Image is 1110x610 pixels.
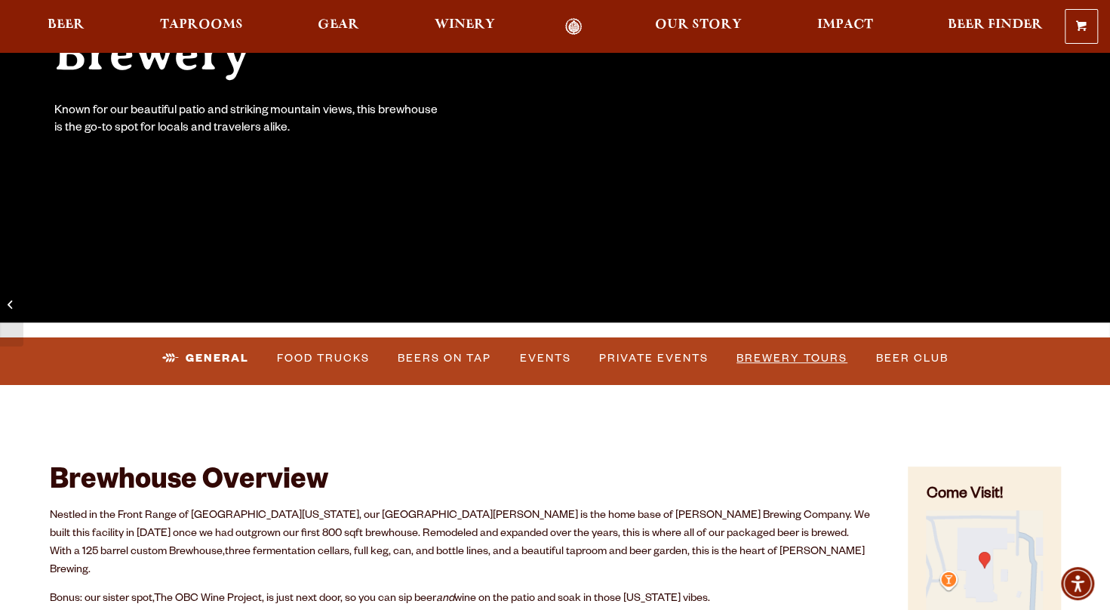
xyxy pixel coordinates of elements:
a: Winery [425,18,505,35]
h2: Brewhouse Overview [50,467,871,500]
span: Our Story [655,19,742,31]
a: Beers on Tap [392,341,497,376]
em: and [436,593,454,605]
a: Gear [308,18,369,35]
span: Gear [318,19,359,31]
a: General [156,341,255,376]
span: three fermentation cellars, full keg, can, and bottle lines, and a beautiful taproom and beer gar... [50,547,865,577]
a: Beer Finder [938,18,1053,35]
a: Taprooms [150,18,253,35]
a: Events [514,341,577,376]
a: Impact [807,18,882,35]
span: Impact [816,19,872,31]
span: Taprooms [160,19,243,31]
a: Brewery Tours [730,341,853,376]
div: Known for our beautiful patio and striking mountain views, this brewhouse is the go-to spot for l... [54,103,441,138]
h4: Come Visit! [926,485,1042,507]
a: The OBC Wine Project [154,593,262,605]
span: Winery [435,19,495,31]
div: Accessibility Menu [1061,567,1094,600]
a: Food Trucks [271,341,376,376]
span: Beer [48,19,85,31]
a: Private Events [593,341,715,376]
p: Bonus: our sister spot, , is just next door, so you can sip beer wine on the patio and soak in th... [50,590,871,608]
span: Beer Finder [948,19,1043,31]
a: Odell Home [545,18,601,35]
a: Beer [38,18,94,35]
a: Our Story [645,18,752,35]
p: Nestled in the Front Range of [GEOGRAPHIC_DATA][US_STATE], our [GEOGRAPHIC_DATA][PERSON_NAME] is ... [50,507,871,580]
a: Beer Club [869,341,954,376]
